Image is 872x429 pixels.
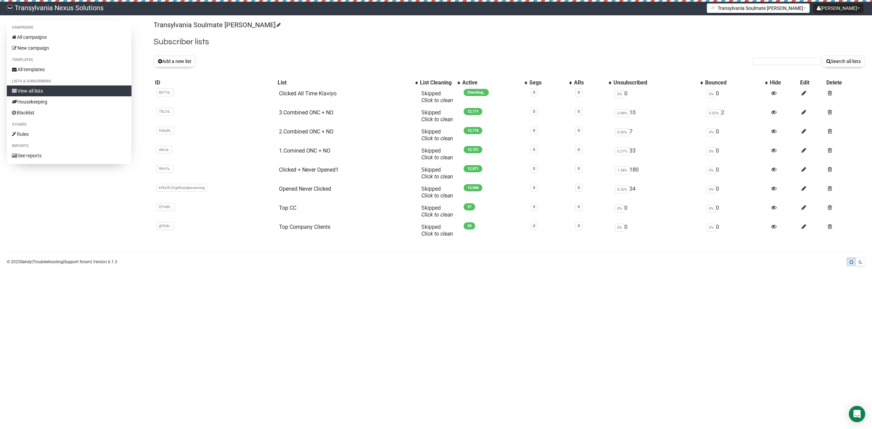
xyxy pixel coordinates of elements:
[7,85,131,96] a: View all lists
[421,128,453,142] span: Skipped
[533,90,535,95] a: 0
[155,79,275,86] div: ID
[574,79,605,86] div: ARs
[578,109,580,114] a: 0
[612,126,704,145] td: 7
[7,77,131,85] li: Lists & subscribers
[711,5,716,11] img: 1.png
[7,107,131,118] a: Blacklist
[533,166,535,171] a: 0
[706,90,716,98] span: 0%
[615,166,629,174] span: 1.38%
[278,79,412,86] div: List
[615,147,629,155] span: 0.27%
[421,97,453,104] a: Click to clean
[706,128,716,136] span: 0%
[156,89,174,96] span: 8eY7d..
[707,3,810,13] button: Transylvania Soulmate [PERSON_NAME]
[20,259,32,264] a: Sendy
[419,78,461,88] th: List Cleaning: No sort applied, activate to apply an ascending sort
[533,128,535,133] a: 0
[461,78,528,88] th: Active: No sort applied, activate to apply an ascending sort
[279,90,337,97] a: Clicked All Time Klaviyo
[154,55,196,67] button: Add a new list
[615,109,629,117] span: 0.08%
[704,164,768,183] td: 0
[704,183,768,202] td: 0
[770,79,798,86] div: Hide
[706,205,716,212] span: 0%
[276,78,419,88] th: List: No sort applied, activate to apply an ascending sort
[154,36,865,48] h2: Subscriber lists
[573,78,612,88] th: ARs: No sort applied, activate to apply an ascending sort
[612,88,704,107] td: 0
[615,186,629,193] span: 0.26%
[578,186,580,190] a: 0
[578,205,580,209] a: 0
[33,259,63,264] a: Troubleshooting
[613,79,697,86] div: Unsubscribed
[464,127,482,134] span: 12,176
[612,202,704,221] td: 0
[704,202,768,221] td: 0
[704,107,768,126] td: 2
[7,121,131,129] li: Others
[615,90,624,98] span: 0%
[704,221,768,240] td: 0
[528,78,573,88] th: Segs: No sort applied, activate to apply an ascending sort
[64,259,91,264] a: Support forum
[704,145,768,164] td: 0
[464,222,475,229] span: 28
[7,129,131,140] a: Rules
[615,128,629,136] span: 0.06%
[7,32,131,43] a: All campaigns
[464,184,482,191] span: 13,068
[7,43,131,53] a: New campaign
[420,79,454,86] div: List Cleaning
[279,147,330,154] a: 1.Comined ONC + NO
[800,79,824,86] div: Edit
[464,165,482,172] span: 12,871
[279,186,331,192] a: Opened Never Clicked
[825,78,865,88] th: Delete: No sort applied, sorting is disabled
[421,90,453,104] span: Skipped
[578,166,580,171] a: 0
[279,205,296,211] a: Top CC
[706,147,716,155] span: 0%
[156,184,207,192] span: kfXx2EJOg6Kwydpeoynewg
[279,128,333,135] a: 2.Combined ONC + NO
[612,221,704,240] td: 0
[7,5,13,11] img: 586cc6b7d8bc403f0c61b981d947c989
[421,154,453,161] a: Click to clean
[154,21,280,29] a: Transylvania Soulmate [PERSON_NAME]
[706,166,716,174] span: 0%
[615,205,624,212] span: 0%
[704,78,768,88] th: Bounced: No sort applied, activate to apply an ascending sort
[578,147,580,152] a: 0
[156,146,172,154] span: ubxJy..
[533,109,535,114] a: 0
[464,203,475,210] span: 57
[464,89,489,96] span: Checking..
[7,142,131,150] li: Reports
[768,78,799,88] th: Hide: No sort applied, sorting is disabled
[421,224,453,237] span: Skipped
[421,166,453,180] span: Skipped
[7,96,131,107] a: Housekeeping
[7,64,131,75] a: All templates
[7,56,131,64] li: Templates
[615,224,624,232] span: 0%
[156,203,174,211] span: QYodh..
[533,147,535,152] a: 0
[279,109,333,116] a: 3.Combined ONC + NO
[154,78,277,88] th: ID: No sort applied, sorting is disabled
[421,231,453,237] a: Click to clean
[156,127,174,134] span: SokpN..
[7,150,131,161] a: See reports
[156,108,174,115] span: 75LCd..
[706,109,721,117] span: 0.02%
[533,205,535,209] a: 0
[156,165,173,173] span: IWoYy..
[421,205,453,218] span: Skipped
[704,88,768,107] td: 0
